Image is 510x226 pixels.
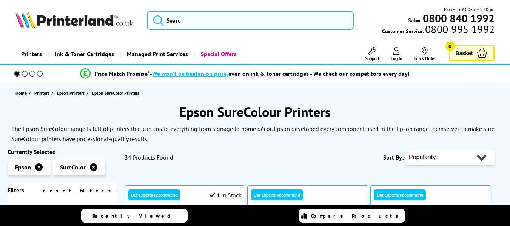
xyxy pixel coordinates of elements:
[43,187,115,194] a: reset filters
[251,189,303,200] div: Our Experts Recommend
[15,89,29,97] a: Home
[147,11,354,30] input: Searc
[15,163,31,171] span: Epson
[8,103,502,121] h1: Epson SureColour Printers
[209,191,242,199] div: 1 In Stock
[423,11,495,25] b: 0800 840 1992
[391,47,402,61] a: Log In
[81,209,188,223] a: Recently Viewed
[456,48,473,58] span: Basket
[11,125,495,143] p: The Epson SureColour range is full of printers that can create everything from signage to home dé...
[8,148,117,155] div: Currently Selected
[57,89,86,97] a: Epson Printers
[15,11,133,28] img: Printerland Logo
[92,212,178,219] span: Recently Viewed
[94,70,150,77] span: Price Match Promise*
[8,186,24,194] span: Filters
[299,209,405,223] a: Compare Products
[449,45,495,61] a: Basket 0
[391,55,402,61] span: Log In
[125,154,173,161] span: 34 Products Found
[57,89,85,97] span: Epson Printers
[15,11,138,29] a: Printerland Logo
[445,42,455,51] span: 0
[444,6,495,13] span: Mon - Fri 9:00am - 5:30pm
[424,26,495,33] span: 0800 995 1992
[128,189,180,200] div: Our Experts Recommend
[120,45,194,64] a: Managed Print Services
[382,26,495,35] span: Customer Service:
[383,154,404,161] span: Sort By:
[92,90,139,96] span: Epson SureColor Printers
[60,163,86,171] span: SureColor
[414,47,436,61] a: Track Order
[194,45,242,64] a: Special Offers
[152,70,228,77] span: We won’t be beaten on price,
[34,89,51,97] a: Printers
[34,89,49,97] span: Printers
[55,45,114,64] span: Ink & Toner Cartridges
[422,15,495,22] a: 0800 840 1992
[408,17,422,24] span: Sales:
[365,47,379,61] a: Support
[365,55,379,61] span: Support
[150,70,410,77] div: - even on ink & toner cartridges - We check our competitors every day!
[15,45,48,64] a: Printers
[4,67,486,80] li: modal_Promise
[374,189,426,200] div: Our Experts Recommend
[311,212,402,219] span: Compare Products
[48,45,120,64] a: Ink & Toner Cartridges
